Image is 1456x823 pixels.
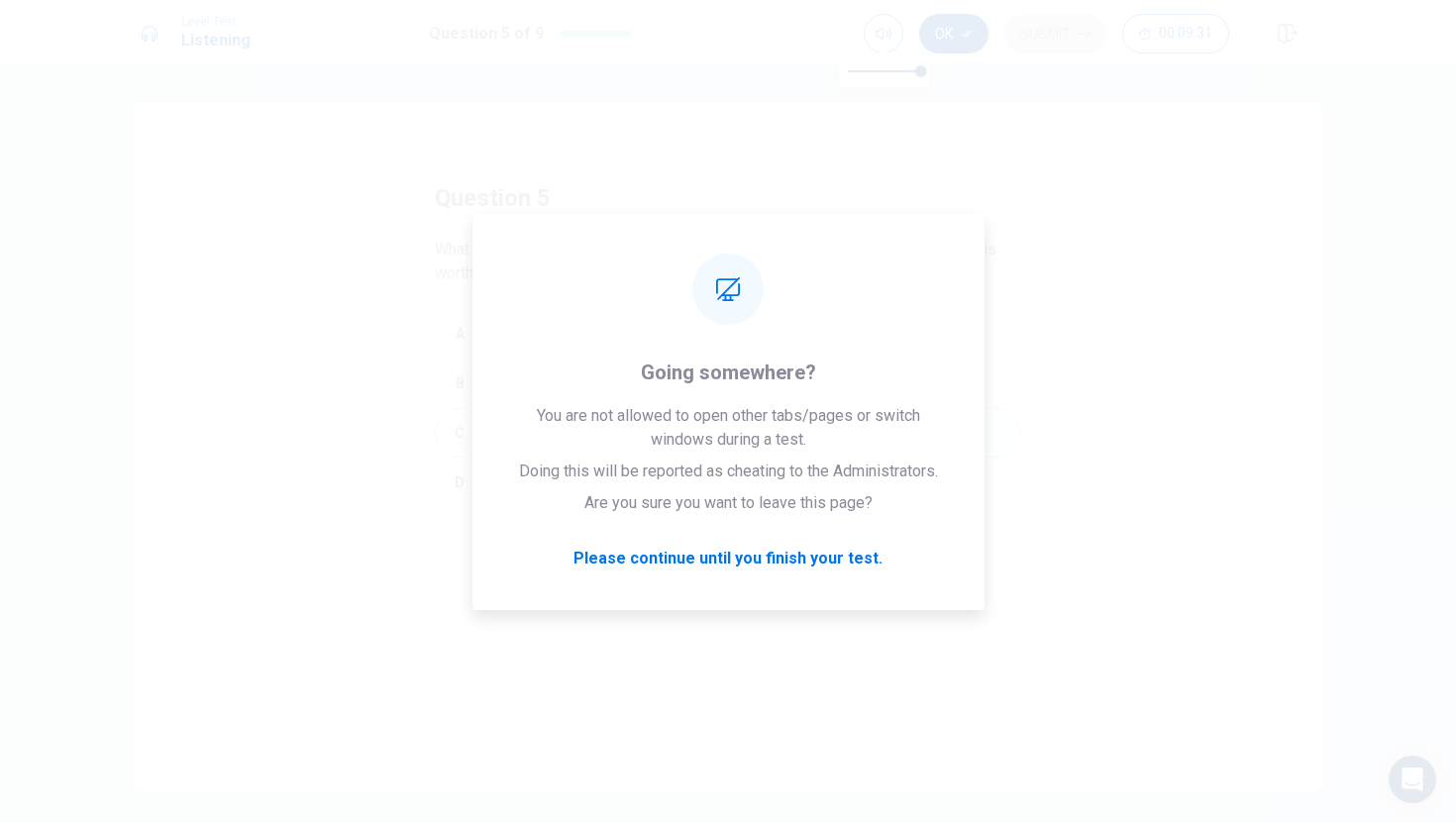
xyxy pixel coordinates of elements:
[181,29,251,52] h1: Listening
[483,421,757,445] span: A tent, sleeping bags, and cooking gear.
[444,466,475,498] div: D
[1389,756,1436,803] div: Open Intercom Messenger
[181,15,251,29] span: Level Test
[435,458,1021,507] button: DBicycles and helmets.
[429,22,544,46] h1: Question 5 of 9
[1122,14,1229,53] button: 00:09:31
[435,359,1021,408] button: BA television and video games.
[444,318,475,350] div: A
[483,371,691,395] span: A television and video games.
[473,263,533,282] b: 2 points
[483,470,635,494] span: Bicycles and helmets.
[483,322,655,346] span: Books and board games.
[435,408,1021,458] button: CA tent, sleeping bags, and cooking gear.
[435,309,1021,359] button: ABooks and board games.
[1159,26,1212,42] span: 00:09:31
[444,417,475,449] div: C
[435,238,1021,285] span: What essential items do the speakers plan to bring for camping? This question is worth .
[444,367,475,399] div: B
[435,182,551,214] h4: question 5
[919,14,988,53] button: Ok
